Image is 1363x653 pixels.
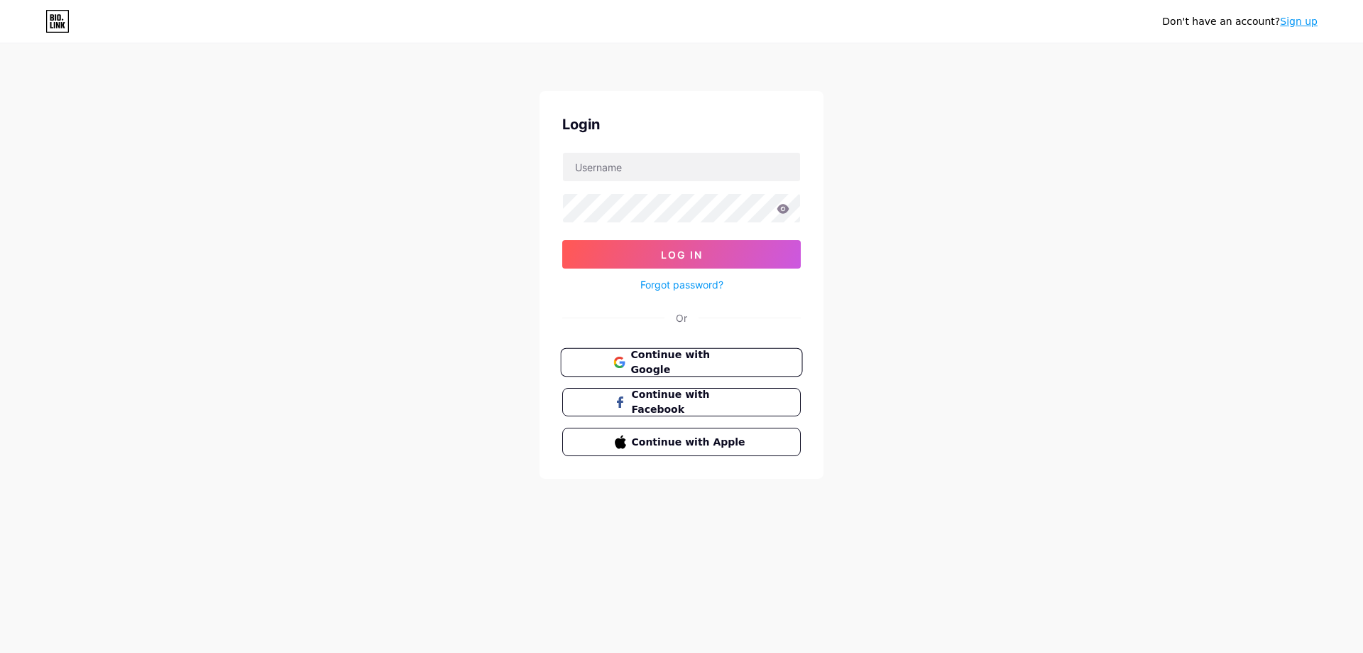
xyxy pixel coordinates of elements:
[562,240,801,269] button: Log In
[563,153,800,181] input: Username
[676,311,687,325] div: Or
[560,348,802,377] button: Continue with Google
[1280,16,1318,27] a: Sign up
[630,347,749,378] span: Continue with Google
[632,435,749,450] span: Continue with Apple
[562,388,801,416] button: Continue with Facebook
[640,277,723,292] a: Forgot password?
[632,387,749,417] span: Continue with Facebook
[1162,14,1318,29] div: Don't have an account?
[562,114,801,135] div: Login
[562,348,801,377] a: Continue with Google
[562,428,801,456] button: Continue with Apple
[661,249,703,261] span: Log In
